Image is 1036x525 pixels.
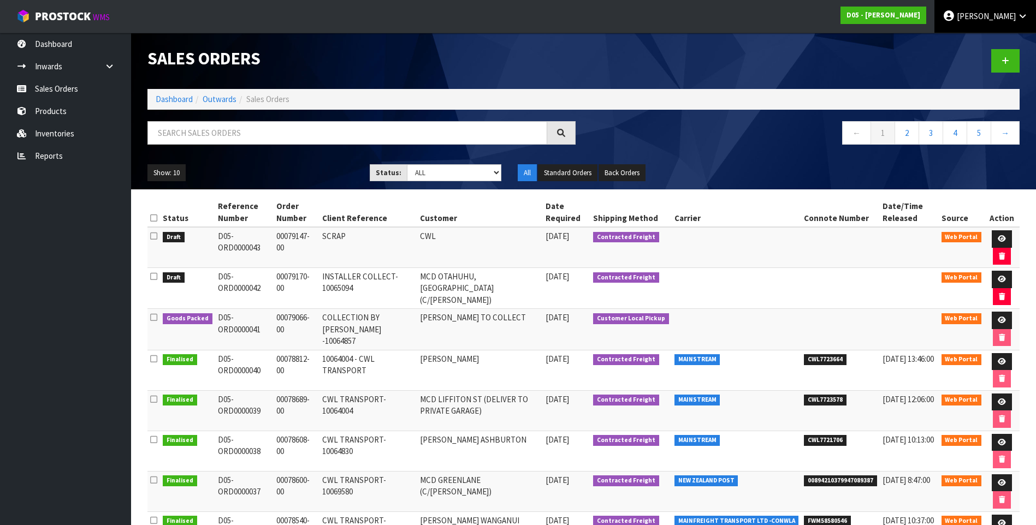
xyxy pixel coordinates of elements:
span: Web Portal [942,313,982,324]
button: Standard Orders [538,164,597,182]
span: Web Portal [942,232,982,243]
span: [PERSON_NAME] [957,11,1016,21]
td: COLLECTION BY [PERSON_NAME] -10064857 [319,309,417,350]
td: D05-ORD0000038 [215,431,274,471]
td: 00078600-00 [274,471,319,511]
td: INSTALLER COLLECT-10065094 [319,268,417,309]
a: Outwards [203,94,236,104]
span: Contracted Freight [593,435,659,446]
span: CWL7723578 [804,395,846,405]
a: ← [842,121,871,145]
span: Finalised [163,395,197,405]
td: MCD OTAHUHU, [GEOGRAPHIC_DATA] (C/[PERSON_NAME]) [417,268,543,309]
span: Web Portal [942,435,982,446]
td: 00079170-00 [274,268,319,309]
th: Connote Number [801,198,880,227]
span: [DATE] [546,231,569,241]
span: Contracted Freight [593,232,659,243]
td: CWL [417,227,543,268]
th: Shipping Method [590,198,672,227]
span: Web Portal [942,475,982,486]
td: SCRAP [319,227,417,268]
td: 00079147-00 [274,227,319,268]
nav: Page navigation [592,121,1020,148]
span: NEW ZEALAND POST [674,475,738,486]
button: Show: 10 [147,164,186,182]
td: D05-ORD0000042 [215,268,274,309]
td: [PERSON_NAME] [417,350,543,390]
span: [DATE] 8:47:00 [883,475,930,485]
span: Web Portal [942,395,982,405]
td: 00078689-00 [274,390,319,431]
th: Reference Number [215,198,274,227]
img: cube-alt.png [16,9,30,23]
span: Contracted Freight [593,475,659,486]
span: MAINSTREAM [674,435,720,446]
th: Carrier [672,198,802,227]
td: [PERSON_NAME] TO COLLECT [417,309,543,350]
span: [DATE] [546,354,569,364]
span: MAINSTREAM [674,395,720,405]
th: Order Number [274,198,319,227]
button: All [518,164,537,182]
span: 00894210379947089387 [804,475,877,486]
span: [DATE] 12:06:00 [883,394,934,404]
th: Date Required [543,198,590,227]
a: 3 [919,121,943,145]
span: [DATE] 13:46:00 [883,354,934,364]
td: 00078812-00 [274,350,319,390]
span: ProStock [35,9,91,23]
input: Search sales orders [147,121,547,145]
strong: Status: [376,168,401,177]
a: 4 [943,121,967,145]
span: Contracted Freight [593,395,659,405]
span: Finalised [163,435,197,446]
a: Dashboard [156,94,193,104]
th: Date/Time Released [880,198,939,227]
span: CWL7723664 [804,354,846,365]
td: [PERSON_NAME] ASHBURTON [417,431,543,471]
a: 1 [871,121,895,145]
small: WMS [93,12,110,22]
td: 00078608-00 [274,431,319,471]
span: Finalised [163,475,197,486]
span: Finalised [163,354,197,365]
th: Source [939,198,985,227]
strong: D05 - [PERSON_NAME] [846,10,920,20]
span: CWL7721706 [804,435,846,446]
td: 00079066-00 [274,309,319,350]
span: [DATE] [546,475,569,485]
span: Goods Packed [163,313,212,324]
span: [DATE] [546,434,569,445]
th: Customer [417,198,543,227]
th: Action [984,198,1020,227]
span: Web Portal [942,272,982,283]
td: MCD LIFFITON ST (DELIVER TO PRIVATE GARAGE) [417,390,543,431]
a: → [991,121,1020,145]
td: D05-ORD0000037 [215,471,274,511]
td: CWL TRANSPORT-10064830 [319,431,417,471]
span: Customer Local Pickup [593,313,669,324]
td: 10064004 - CWL TRANSPORT [319,350,417,390]
a: 5 [967,121,991,145]
td: D05-ORD0000041 [215,309,274,350]
td: D05-ORD0000043 [215,227,274,268]
span: Draft [163,232,185,243]
span: [DATE] [546,271,569,282]
span: MAINSTREAM [674,354,720,365]
span: Web Portal [942,354,982,365]
span: [DATE] [546,312,569,323]
h1: Sales Orders [147,49,576,68]
span: [DATE] [546,394,569,404]
span: [DATE] 10:13:00 [883,434,934,445]
th: Client Reference [319,198,417,227]
button: Back Orders [599,164,646,182]
span: Contracted Freight [593,272,659,283]
span: Draft [163,272,185,283]
td: CWL TRANSPORT-10069580 [319,471,417,511]
a: 2 [895,121,919,145]
td: D05-ORD0000040 [215,350,274,390]
span: Contracted Freight [593,354,659,365]
td: MCD GREENLANE (C/[PERSON_NAME]) [417,471,543,511]
span: Sales Orders [246,94,289,104]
